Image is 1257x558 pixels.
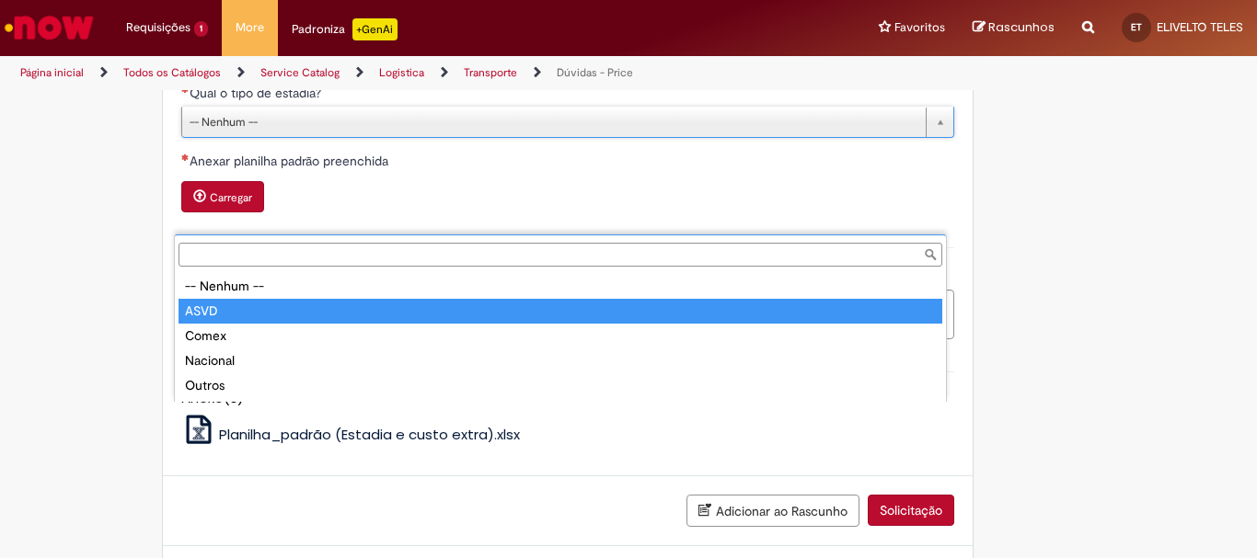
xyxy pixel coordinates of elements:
[179,348,942,373] div: Nacional
[179,373,942,398] div: Outros
[179,274,942,299] div: -- Nenhum --
[179,324,942,348] div: Comex
[175,270,946,402] ul: Qual o tipo de estadia?
[179,299,942,324] div: ASVD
